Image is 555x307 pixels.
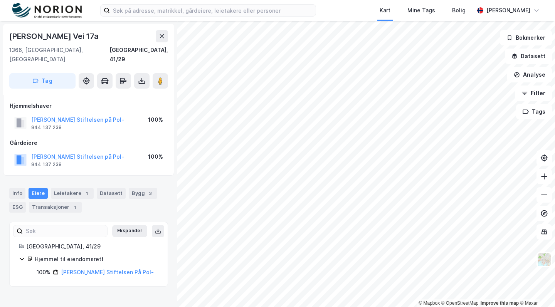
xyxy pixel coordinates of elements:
[380,6,390,15] div: Kart
[516,270,555,307] div: Kontrollprogram for chat
[515,86,552,101] button: Filter
[505,49,552,64] button: Datasett
[537,252,552,267] img: Z
[129,188,157,199] div: Bygg
[419,300,440,306] a: Mapbox
[12,3,82,18] img: norion-logo.80e7a08dc31c2e691866.png
[109,45,168,64] div: [GEOGRAPHIC_DATA], 41/29
[35,255,158,264] div: Hjemmel til eiendomsrett
[112,225,147,237] button: Ekspander
[407,6,435,15] div: Mine Tags
[9,30,100,42] div: [PERSON_NAME] Vei 17a
[110,5,316,16] input: Søk på adresse, matrikkel, gårdeiere, leietakere eller personer
[486,6,530,15] div: [PERSON_NAME]
[9,73,76,89] button: Tag
[507,67,552,82] button: Analyse
[441,300,479,306] a: OpenStreetMap
[83,190,91,197] div: 1
[481,300,519,306] a: Improve this map
[9,188,25,199] div: Info
[9,45,109,64] div: 1366, [GEOGRAPHIC_DATA], [GEOGRAPHIC_DATA]
[61,269,154,275] a: [PERSON_NAME] Stiftelsen På Pol-
[452,6,466,15] div: Bolig
[148,115,163,124] div: 100%
[516,104,552,119] button: Tags
[31,124,62,131] div: 944 137 238
[97,188,126,199] div: Datasett
[500,30,552,45] button: Bokmerker
[37,268,50,277] div: 100%
[516,270,555,307] iframe: Chat Widget
[29,202,82,213] div: Transaksjoner
[31,161,62,168] div: 944 137 238
[9,202,26,213] div: ESG
[10,101,168,111] div: Hjemmelshaver
[10,138,168,148] div: Gårdeiere
[148,152,163,161] div: 100%
[71,203,79,211] div: 1
[146,190,154,197] div: 3
[26,242,158,251] div: [GEOGRAPHIC_DATA], 41/29
[23,225,107,237] input: Søk
[51,188,94,199] div: Leietakere
[29,188,48,199] div: Eiere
